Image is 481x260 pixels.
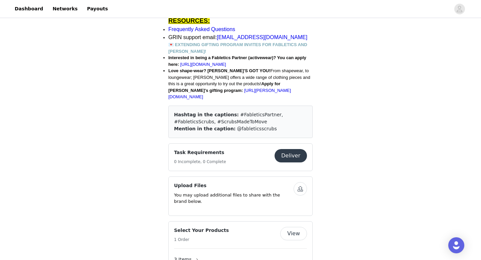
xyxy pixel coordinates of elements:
[174,192,294,205] p: You may upload additional files to share with the brand below.
[168,17,210,24] span: RESOURCES:
[174,237,229,243] h5: 1 Order
[174,149,226,156] h4: Task Requirements
[168,55,306,67] strong: Interested in being a Fabletics Partner (activewear)? You can apply here:
[180,62,226,67] a: [URL][DOMAIN_NAME]
[275,149,307,162] button: Deliver
[174,182,294,189] h4: Upload Files
[237,126,277,131] span: @fableticsscrubs
[48,1,82,16] a: Networks
[174,112,239,117] span: Hashtag in the captions:
[11,1,47,16] a: Dashboard
[448,237,464,253] div: Open Intercom Messenger
[174,159,226,165] h5: 0 Incomplete, 0 Complete
[174,126,235,131] span: Mention in the caption:
[168,81,280,93] strong: Apply for [PERSON_NAME]'s gifting program:
[168,42,307,54] strong: 💌 EXTENDING GIFTING PROGRAM INVITES FOR FABLETICS AND [PERSON_NAME]!
[168,26,235,32] a: Frequently Asked Questions
[168,68,310,99] span: From shapewear, to loungewear; [PERSON_NAME] offers a wide range of clothing pieces and this is a...
[217,34,307,40] a: [EMAIL_ADDRESS][DOMAIN_NAME]
[83,1,112,16] a: Payouts
[174,112,283,124] span: #FableticsPartner, #FableticsScrubs, #ScrubsMadeToMove
[168,68,271,73] strong: Love shape-wear? [PERSON_NAME]'S GOT YOU!
[456,4,463,14] div: avatar
[280,227,307,240] button: View
[168,143,313,171] div: Task Requirements
[174,227,229,234] h4: Select Your Products
[168,34,307,40] span: GRIN support email:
